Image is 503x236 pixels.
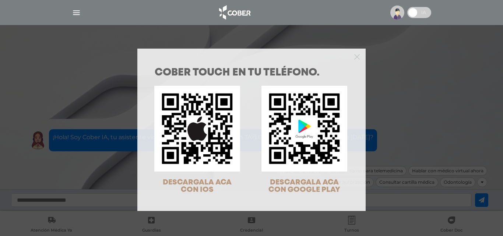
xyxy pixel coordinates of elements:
[154,86,240,172] img: qr-code
[155,68,348,78] h1: COBER TOUCH en tu teléfono.
[268,179,340,193] span: DESCARGALA ACA CON GOOGLE PLAY
[261,86,347,172] img: qr-code
[354,53,360,60] button: Close
[163,179,232,193] span: DESCARGALA ACA CON IOS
